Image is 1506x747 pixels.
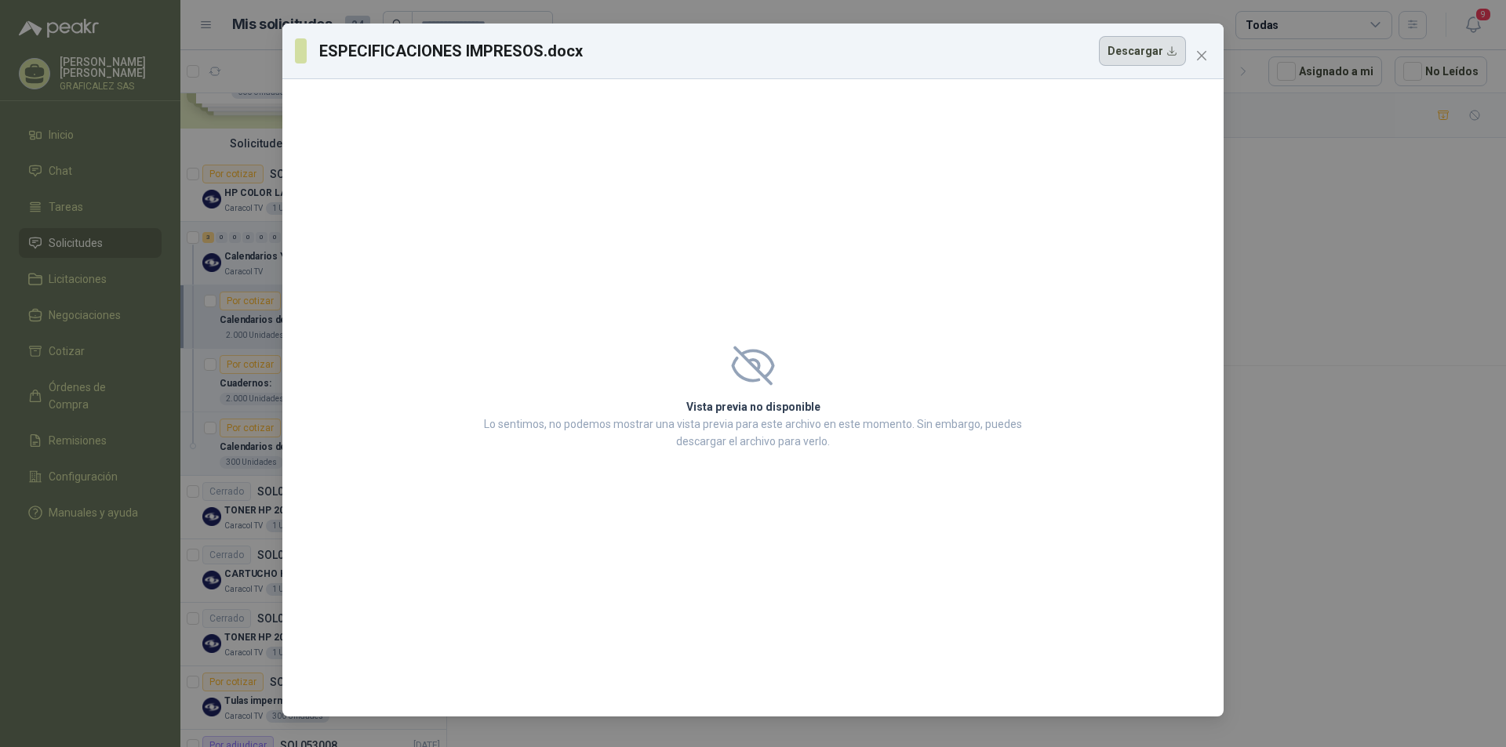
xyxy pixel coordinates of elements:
[1099,36,1186,66] button: Descargar
[319,39,584,63] h3: ESPECIFICACIONES IMPRESOS.docx
[1195,49,1208,62] span: close
[479,415,1027,450] p: Lo sentimos, no podemos mostrar una vista previa para este archivo en este momento. Sin embargo, ...
[1189,43,1214,68] button: Close
[479,398,1027,415] h2: Vista previa no disponible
